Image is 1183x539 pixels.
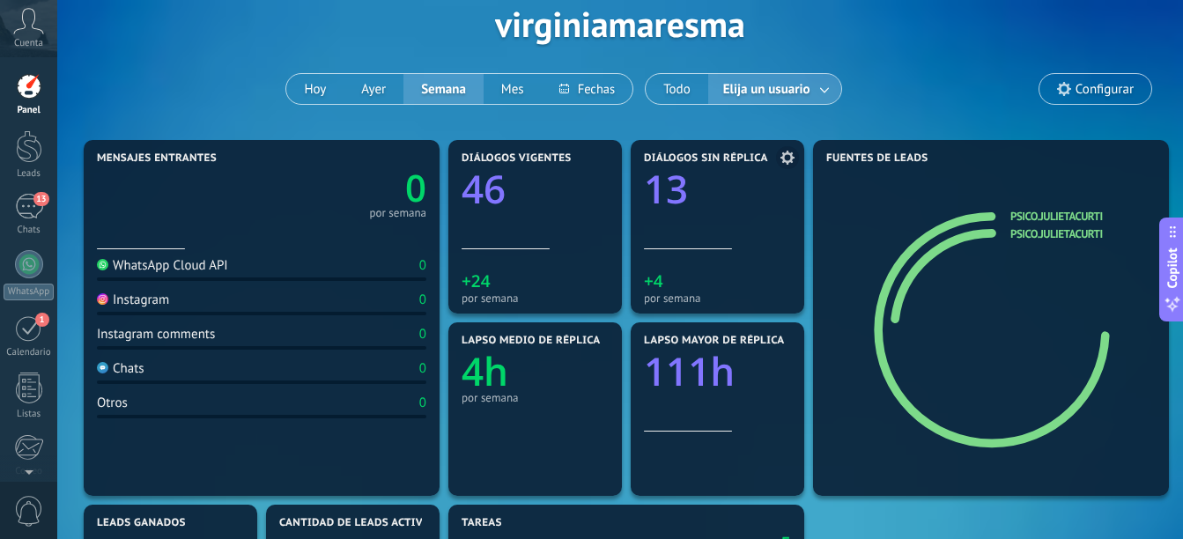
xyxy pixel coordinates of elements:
span: Leads ganados [97,517,186,529]
button: Ayer [344,74,403,104]
div: 0 [419,360,426,377]
span: 1 [35,313,49,327]
span: Cantidad de leads activos [279,517,437,529]
a: psico.julietacurti [1010,209,1103,224]
button: Fechas [542,74,632,104]
div: por semana [644,292,791,305]
div: Instagram comments [97,326,215,343]
text: +24 [462,269,491,292]
div: por semana [462,391,609,404]
span: Diálogos sin réplica [644,152,768,165]
div: Chats [97,360,144,377]
div: 0 [419,395,426,411]
a: 0 [262,163,426,213]
div: Leads [4,168,55,180]
span: Configurar [1076,82,1134,97]
div: Instagram [97,292,169,308]
text: 46 [462,162,506,215]
text: 13 [644,162,688,215]
button: Semana [403,74,484,104]
div: 0 [419,326,426,343]
text: 4h [462,344,508,397]
span: Lapso mayor de réplica [644,335,784,347]
span: Lapso medio de réplica [462,335,601,347]
span: Cuenta [14,38,43,49]
text: 0 [405,163,426,213]
div: 0 [419,257,426,274]
img: Instagram [97,293,108,305]
span: Diálogos vigentes [462,152,572,165]
span: Elija un usuario [720,78,814,101]
text: 111h [644,344,735,397]
div: WhatsApp [4,284,54,300]
span: Copilot [1164,248,1181,289]
span: Tareas [462,517,502,529]
button: Mes [484,74,542,104]
button: Todo [646,74,708,104]
button: Hoy [286,74,344,104]
span: Mensajes entrantes [97,152,217,165]
img: Chats [97,362,108,373]
a: psico.julietacurti [1010,226,1103,241]
text: +4 [644,269,663,292]
a: 111h [644,344,791,397]
div: Calendario [4,347,55,358]
button: Elija un usuario [708,74,841,104]
div: Panel [4,105,55,116]
div: por semana [462,292,609,305]
div: 0 [419,292,426,308]
img: WhatsApp Cloud API [97,259,108,270]
div: por semana [369,209,426,218]
div: WhatsApp Cloud API [97,257,228,274]
div: Listas [4,409,55,420]
span: 13 [33,192,48,206]
span: Fuentes de leads [826,152,928,165]
div: Otros [97,395,128,411]
div: Chats [4,225,55,236]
